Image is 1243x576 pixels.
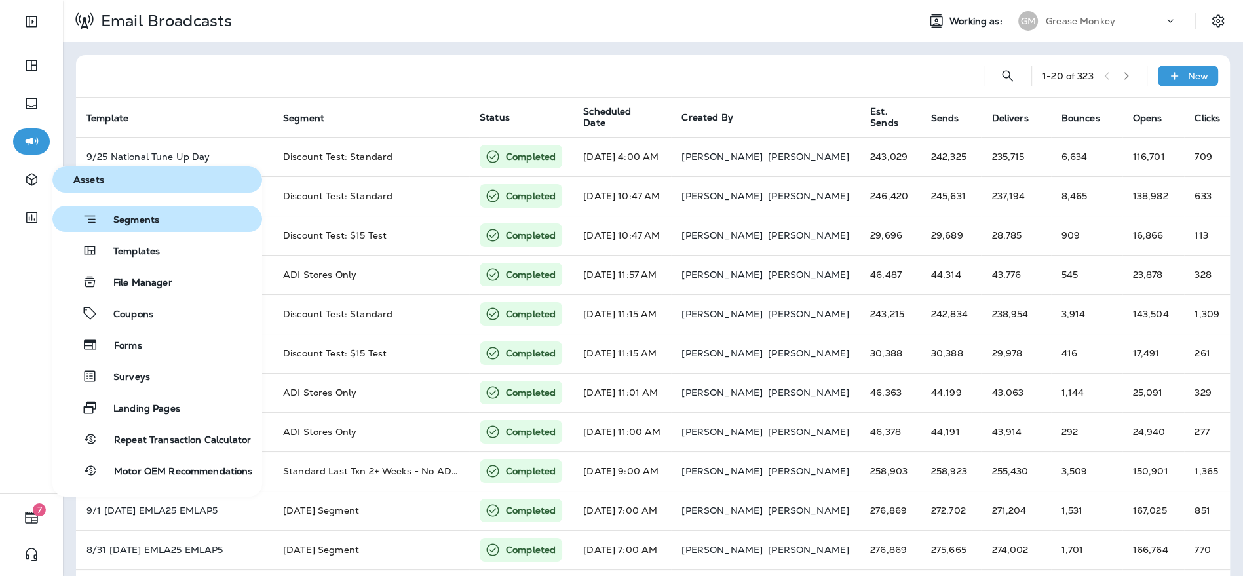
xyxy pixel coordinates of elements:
[1051,137,1122,176] td: 6,634
[870,106,898,128] span: Est. Sends
[52,166,262,193] button: Assets
[921,491,982,530] td: 272,702
[681,230,763,240] p: [PERSON_NAME]
[13,9,50,35] button: Expand Sidebar
[52,363,262,389] button: Surveys
[1018,11,1038,31] div: GM
[1195,151,1212,163] span: Click rate:1% (Clicks/Opens)
[995,63,1021,89] button: Search Email Broadcasts
[283,229,387,241] span: Discount Test: $15 Test
[283,190,392,202] span: Discount Test: Standard
[1195,308,1219,320] span: Click rate:1% (Clicks/Opens)
[52,332,262,358] button: Forms
[1133,347,1160,359] span: Open rate:58% (Opens/Sends)
[860,451,921,491] td: 258,903
[573,491,671,530] td: [DATE] 7:00 AM
[506,347,556,360] p: Completed
[1133,308,1169,320] span: Open rate:59% (Opens/Sends)
[768,348,849,358] p: [PERSON_NAME]
[283,113,324,124] span: Segment
[573,137,671,176] td: [DATE] 4:00 AM
[1133,113,1162,124] span: Opens
[1133,269,1163,280] span: Open rate:54% (Opens/Sends)
[1061,113,1100,124] span: Bounces
[52,300,262,326] button: Coupons
[1195,269,1211,280] span: Click rate:1% (Clicks/Opens)
[573,294,671,334] td: [DATE] 11:15 AM
[681,427,763,437] p: [PERSON_NAME]
[768,466,849,476] p: [PERSON_NAME]
[573,373,671,412] td: [DATE] 11:01 AM
[506,268,556,281] p: Completed
[573,255,671,294] td: [DATE] 11:57 AM
[1133,544,1168,556] span: Open rate:60% (Opens/Sends)
[1051,491,1122,530] td: 1,531
[52,394,262,421] button: Landing Pages
[981,255,1050,294] td: 43,776
[1051,451,1122,491] td: 3,509
[506,504,556,517] p: Completed
[33,503,46,516] span: 7
[1133,151,1165,163] span: Open rate:48% (Opens/Sends)
[681,545,763,555] p: [PERSON_NAME]
[52,457,262,484] button: Motor OEM Recommendations
[573,530,671,569] td: [DATE] 7:00 AM
[283,426,356,438] span: ADI Stores Only
[1051,530,1122,569] td: 1,701
[681,348,763,358] p: [PERSON_NAME]
[506,150,556,163] p: Completed
[98,246,160,258] span: Templates
[506,307,556,320] p: Completed
[52,269,262,295] button: File Manager
[52,237,262,263] button: Templates
[981,451,1050,491] td: 255,430
[1195,426,1209,438] span: Click rate:1% (Clicks/Opens)
[768,387,849,398] p: [PERSON_NAME]
[98,340,142,353] span: Forms
[921,451,982,491] td: 258,923
[860,373,921,412] td: 46,363
[681,111,733,123] span: Created By
[860,491,921,530] td: 276,869
[860,216,921,255] td: 29,696
[681,309,763,319] p: [PERSON_NAME]
[1133,229,1164,241] span: Open rate:57% (Opens/Sends)
[768,545,849,555] p: [PERSON_NAME]
[1195,544,1210,556] span: Click rate:0% (Clicks/Opens)
[860,176,921,216] td: 246,420
[981,412,1050,451] td: 43,914
[283,308,392,320] span: Discount Test: Standard
[283,505,359,516] span: Labor Day 2025 Segment
[1195,113,1220,124] span: Clicks
[1188,71,1208,81] p: New
[1051,294,1122,334] td: 3,914
[98,434,251,447] span: Repeat Transaction Calculator
[1195,505,1210,516] span: Click rate:1% (Clicks/Opens)
[681,151,763,162] p: [PERSON_NAME]
[860,334,921,373] td: 30,388
[921,530,982,569] td: 275,665
[52,206,262,232] button: Segments
[860,412,921,451] td: 46,378
[506,465,556,478] p: Completed
[283,544,359,556] span: Labor Day 2025 Segment
[283,465,594,477] span: Standard Last Txn 2+ Weeks - No ADI - No Fleet - No CAD Webform
[283,269,356,280] span: ADI Stores Only
[921,137,982,176] td: 242,325
[52,426,262,452] button: Repeat Transaction Calculator
[949,16,1005,27] span: Working as:
[573,216,671,255] td: [DATE] 10:47 AM
[506,543,556,556] p: Completed
[1051,373,1122,412] td: 1,144
[981,530,1050,569] td: 274,002
[981,176,1050,216] td: 237,194
[860,255,921,294] td: 46,487
[931,113,959,124] span: Sends
[768,151,849,162] p: [PERSON_NAME]
[1133,190,1168,202] span: Open rate:57% (Opens/Sends)
[768,505,849,516] p: [PERSON_NAME]
[981,137,1050,176] td: 235,715
[921,176,982,216] td: 245,631
[1195,347,1210,359] span: Click rate:1% (Clicks/Opens)
[506,386,556,399] p: Completed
